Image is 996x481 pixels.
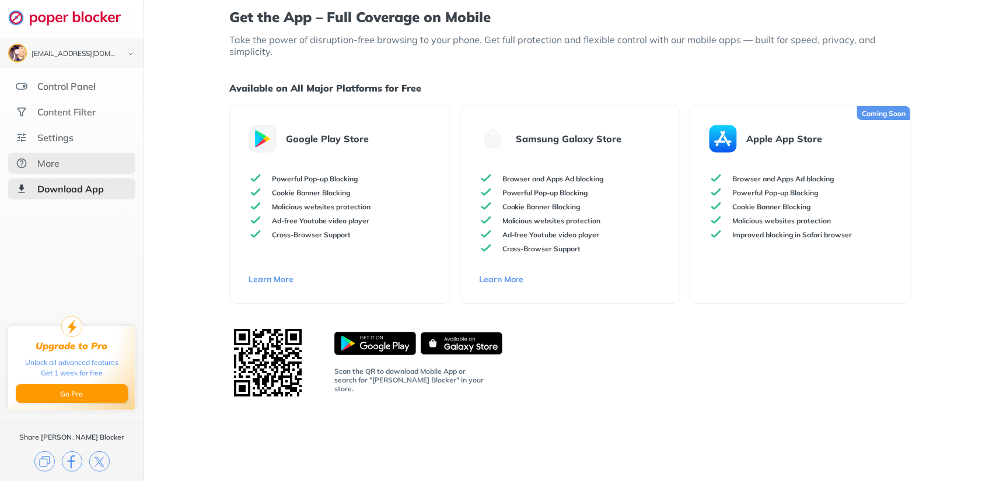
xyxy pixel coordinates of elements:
[732,202,810,211] p: Cookie Banner Blocking
[709,185,723,199] img: check-green.svg
[37,132,74,143] div: Settings
[16,157,27,169] img: about.svg
[502,174,604,183] p: Browser and Apps Ad blocking
[479,125,507,153] img: galaxy-store.svg
[62,451,82,472] img: facebook.svg
[37,80,96,92] div: Control Panel
[479,185,493,199] img: check-green.svg
[25,357,118,368] div: Unlock all advanced features
[249,227,263,241] img: check-green.svg
[502,216,601,225] p: Malicious websites protection
[709,227,723,241] img: check-green.svg
[8,9,134,26] img: logo-webpage.svg
[229,34,911,57] p: Take the power of disruption-free browsing to your phone. Get full protection and flexible contro...
[334,332,416,355] img: android-store-badge.svg
[37,157,60,169] div: More
[32,50,118,58] div: bostonhaze420@gmail.com
[249,125,277,153] img: android-store.svg
[249,213,263,227] img: check-green.svg
[272,202,371,211] p: Malicious websites protection
[479,199,493,213] img: check-green.svg
[249,171,263,185] img: check-green.svg
[16,80,27,92] img: features.svg
[272,174,358,183] p: Powerful Pop-up Blocking
[502,202,581,211] p: Cookie Banner Blocking
[41,368,103,378] div: Get 1 week for free
[61,316,82,337] img: upgrade-to-pro.svg
[479,274,662,285] a: Learn More
[286,133,369,145] p: Google Play Store
[229,80,911,96] h1: Available on All Major Platforms for Free
[9,45,26,61] img: ACg8ocJw1irQ3zsUbRgFVQ8LRPoExGUYIlWOEllSjIC6fH0IV9DVFzXn=s96-c
[249,185,263,199] img: check-green.svg
[709,171,723,185] img: check-green.svg
[272,216,369,225] p: Ad-free Youtube video player
[732,188,818,197] p: Powerful Pop-up Blocking
[479,241,493,255] img: check-green.svg
[334,367,486,393] p: Scan the QR to download Mobile App or search for "[PERSON_NAME] Blocker" in your store.
[16,106,27,118] img: social.svg
[479,213,493,227] img: check-green.svg
[19,433,124,442] div: Share [PERSON_NAME] Blocker
[746,133,822,145] p: Apple App Store
[16,132,27,143] img: settings.svg
[16,384,128,403] button: Go Pro
[479,171,493,185] img: check-green.svg
[37,106,96,118] div: Content Filter
[857,106,910,120] div: Coming Soon
[732,216,831,225] p: Malicious websites protection
[249,274,431,285] a: Learn More
[34,451,55,472] img: copy.svg
[732,174,834,183] p: Browser and Apps Ad blocking
[709,199,723,213] img: check-green.svg
[502,230,600,239] p: Ad-free Youtube video player
[37,183,104,195] div: Download App
[479,227,493,241] img: check-green.svg
[36,340,108,352] div: Upgrade to Pro
[16,183,27,195] img: download-app-selected.svg
[502,188,588,197] p: Powerful Pop-up Blocking
[229,324,306,401] img: QR Code
[709,213,723,227] img: check-green.svg
[249,199,263,213] img: check-green.svg
[89,451,110,472] img: x.svg
[709,125,737,153] img: apple-store.svg
[124,48,138,60] img: chevron-bottom-black.svg
[516,133,622,145] p: Samsung Galaxy Store
[272,230,351,239] p: Cross-Browser Support
[421,332,502,355] img: galaxy-store-badge.svg
[229,9,911,24] h1: Get the App – Full Coverage on Mobile
[502,244,581,253] p: Cross-Browser Support
[272,188,350,197] p: Cookie Banner Blocking
[732,230,852,239] p: Improved blocking in Safari browser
